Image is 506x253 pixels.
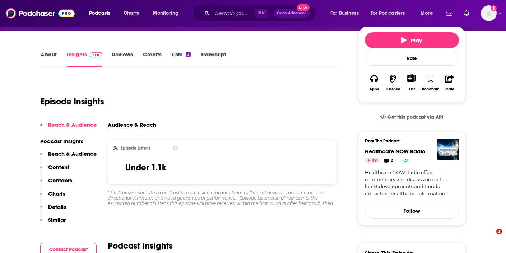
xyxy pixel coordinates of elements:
button: Show More Button [404,74,419,82]
span: Charts [124,8,139,18]
a: Healthcare NOW Radio [365,148,426,155]
iframe: Intercom live chat [482,229,499,246]
h1: Episode Insights [41,96,104,107]
a: 49 [365,158,380,163]
span: Podcasts [89,8,110,18]
a: Healthcare NOW Radio offers commentary and discussion on the latest developments and trends impac... [365,169,459,197]
button: Show profile menu [481,5,497,21]
button: Play [365,32,459,48]
input: Search podcasts, credits, & more... [212,8,255,19]
button: open menu [148,8,188,19]
button: Reach & Audience [40,121,97,135]
div: Share [445,87,454,92]
a: Transcript [201,51,226,67]
button: Similar [40,216,66,230]
span: New [297,4,310,11]
p: Contacts [48,177,72,184]
h3: Audience & Reach [108,121,156,128]
span: Monitoring [153,8,178,18]
button: Content [40,164,69,177]
span: Get this podcast via API [387,114,443,120]
span: 49 [372,157,377,164]
img: Podchaser - Follow, Share and Rate Podcasts [6,6,75,20]
h2: Episode Listens [121,146,150,151]
p: Podcast Insights [40,138,97,145]
img: User Profile [481,5,497,21]
button: open menu [325,8,368,19]
div: Search podcasts, credits, & more... [199,5,323,22]
span: For Business [330,8,359,18]
div: List [409,87,415,92]
span: More [421,8,433,18]
span: ⌘ K [255,9,268,18]
p: Reach & Audience [48,121,97,128]
a: Charts [119,8,143,19]
button: Details [40,203,66,217]
p: Similar [48,216,66,223]
a: Credits [143,51,162,67]
h3: From The Podcast [365,139,453,144]
p: Content [48,164,69,170]
a: Show notifications dropdown [443,7,455,19]
h2: Podcast Insights [108,240,173,251]
span: Logged in as AnthonyLam [481,5,497,21]
p: Charts [48,190,65,197]
div: Listened [386,87,400,92]
svg: Add a profile image [491,5,497,11]
button: Bookmark [421,70,440,96]
span: Open Advanced [277,11,307,15]
p: Details [48,203,66,210]
button: Reach & Audience [40,150,97,164]
span: For Podcasters [371,8,405,18]
img: Healthcare NOW Radio [437,139,459,160]
span: 2 [391,157,393,164]
div: Rate [365,51,459,66]
button: Contacts [40,177,72,190]
div: Bookmark [422,87,439,92]
a: Lists3 [172,51,190,67]
button: Listened [384,70,402,96]
a: 2 [381,158,396,163]
button: open menu [84,8,120,19]
a: Get this podcast via API [375,108,449,126]
button: Share [440,70,459,96]
div: Show More ButtonList [402,70,421,96]
h3: Under 1.1k [125,162,166,173]
button: Open AdvancedNew [274,9,310,18]
div: 3 [186,52,190,57]
button: Follow [365,203,459,219]
button: Charts [40,190,65,203]
button: open menu [416,8,442,19]
p: Reach & Audience [48,150,97,157]
div: * Podchaser estimates a podcast’s reach using real data from millions of devices. These metrics a... [108,190,337,206]
div: Apps [370,87,379,92]
a: Reviews [112,51,133,67]
button: Apps [365,70,384,96]
a: About [41,51,57,67]
img: Podchaser Pro [90,52,102,58]
a: InsightsPodchaser Pro [67,51,102,67]
button: open menu [366,8,416,19]
span: 1 [496,229,502,234]
span: Play [401,37,422,44]
a: Show notifications dropdown [461,7,472,19]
